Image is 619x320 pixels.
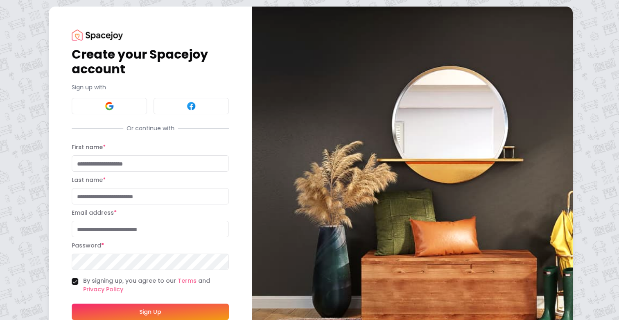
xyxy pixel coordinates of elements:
[72,143,106,151] label: First name
[72,47,229,77] h1: Create your Spacejoy account
[72,209,117,217] label: Email address
[83,285,123,293] a: Privacy Policy
[72,304,229,320] button: Sign Up
[72,176,106,184] label: Last name
[178,277,197,285] a: Terms
[123,124,178,132] span: Or continue with
[72,241,104,250] label: Password
[104,101,114,111] img: Google signin
[72,83,229,91] p: Sign up with
[72,30,123,41] img: Spacejoy Logo
[83,277,229,294] label: By signing up, you agree to our and
[186,101,196,111] img: Facebook signin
